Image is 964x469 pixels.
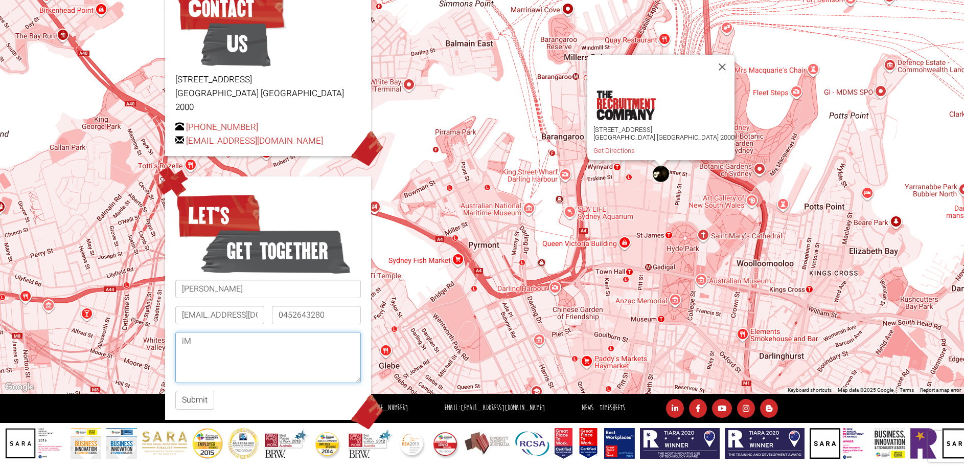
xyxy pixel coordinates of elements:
a: News [582,403,593,413]
a: Get Directions [593,147,635,154]
input: Phone [272,306,361,324]
a: Terms (opens in new tab) [900,387,914,393]
span: Let’s [175,190,262,241]
div: The Recruitment Company [653,166,669,182]
a: Click to see this area on Google Maps [3,381,36,394]
button: Keyboard shortcuts [788,387,832,394]
a: Timesheets [600,403,625,413]
span: get together [201,226,351,277]
a: [PHONE_NUMBER] [366,403,408,413]
span: Us [201,18,271,70]
a: [PHONE_NUMBER] [186,121,258,133]
a: Report a map error [920,387,961,393]
a: [EMAIL_ADDRESS][DOMAIN_NAME] [186,135,323,147]
img: the-recruitment-company.png [596,91,656,120]
li: Email: [442,401,547,416]
p: [STREET_ADDRESS] [GEOGRAPHIC_DATA] [GEOGRAPHIC_DATA] 2000 [175,73,361,115]
img: Google [3,381,36,394]
button: Close [710,55,735,79]
p: [STREET_ADDRESS] [GEOGRAPHIC_DATA] [GEOGRAPHIC_DATA] 2000 [593,126,735,141]
input: Name [175,280,361,298]
a: [EMAIL_ADDRESS][DOMAIN_NAME] [461,403,545,413]
input: Email [175,306,264,324]
button: Submit [175,391,214,410]
span: Map data ©2025 Google [838,387,893,393]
